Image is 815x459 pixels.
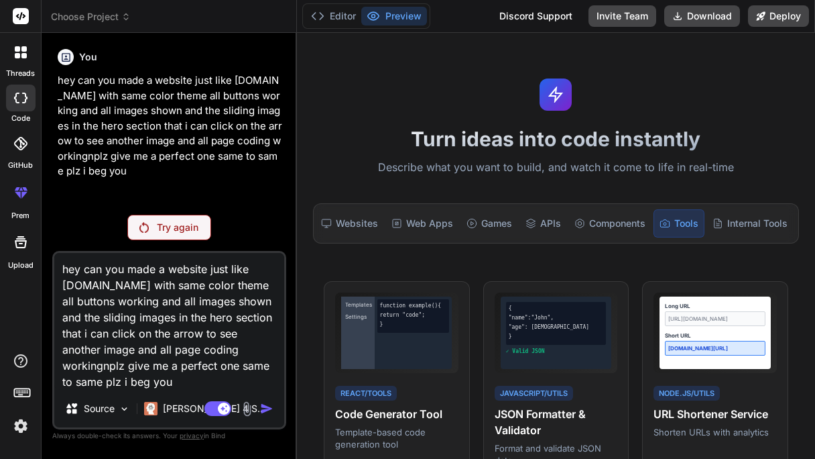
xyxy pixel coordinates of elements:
img: settings [9,415,32,438]
p: Template-based code generation tool [335,426,458,450]
button: Editor [306,7,361,25]
label: prem [11,210,29,221]
div: JavaScript/Utils [495,386,573,401]
div: [DOMAIN_NAME][URL] [665,341,765,356]
p: Try again [157,221,198,234]
div: Discord Support [491,5,580,27]
img: Claude 4 Sonnet [144,402,158,415]
img: Pick Models [119,403,130,415]
label: Upload [8,260,34,271]
button: Deploy [748,5,809,27]
div: Games [461,209,517,238]
div: function example() { [380,302,447,310]
label: GitHub [8,160,33,171]
button: Invite Team [588,5,656,27]
h1: Turn ideas into code instantly [305,127,807,151]
span: privacy [180,431,204,440]
div: } [509,333,603,341]
div: ✓ Valid JSON [506,348,606,356]
p: hey can you made a website just like [DOMAIN_NAME] with same color theme all buttons working and ... [58,73,284,179]
h6: You [79,50,97,64]
div: React/Tools [335,386,397,401]
div: } [380,321,447,329]
label: code [11,113,30,124]
div: [URL][DOMAIN_NAME] [665,311,765,326]
div: Components [569,209,651,238]
div: return "code"; [380,311,447,319]
p: Shorten URLs with analytics [653,426,777,438]
p: Source [84,402,115,415]
div: { [509,305,603,313]
span: Choose Project [51,10,131,23]
div: Internal Tools [707,209,793,238]
button: Preview [361,7,427,25]
div: Settings [344,311,372,322]
div: Short URL [665,331,765,340]
h4: Code Generator Tool [335,406,458,422]
div: Node.js/Utils [653,386,720,401]
div: Web Apps [386,209,458,238]
div: Tools [653,209,704,238]
div: Websites [316,209,383,238]
p: [PERSON_NAME] 4 S.. [163,402,263,415]
textarea: hey can you made a website just like [DOMAIN_NAME] with same color theme all buttons working and ... [54,253,284,390]
p: Always double-check its answers. Your in Bind [52,429,286,442]
div: Templates [344,299,372,310]
button: Download [664,5,740,27]
div: "age": [DEMOGRAPHIC_DATA] [509,323,603,331]
img: Retry [139,222,149,233]
p: Describe what you want to build, and watch it come to life in real-time [305,159,807,176]
div: APIs [520,209,566,238]
h4: JSON Formatter & Validator [495,406,618,438]
div: "name":"John", [509,314,603,322]
img: attachment [239,401,255,417]
label: threads [6,68,35,79]
h4: URL Shortener Service [653,406,777,422]
img: icon [260,402,273,415]
div: Long URL [665,302,765,310]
